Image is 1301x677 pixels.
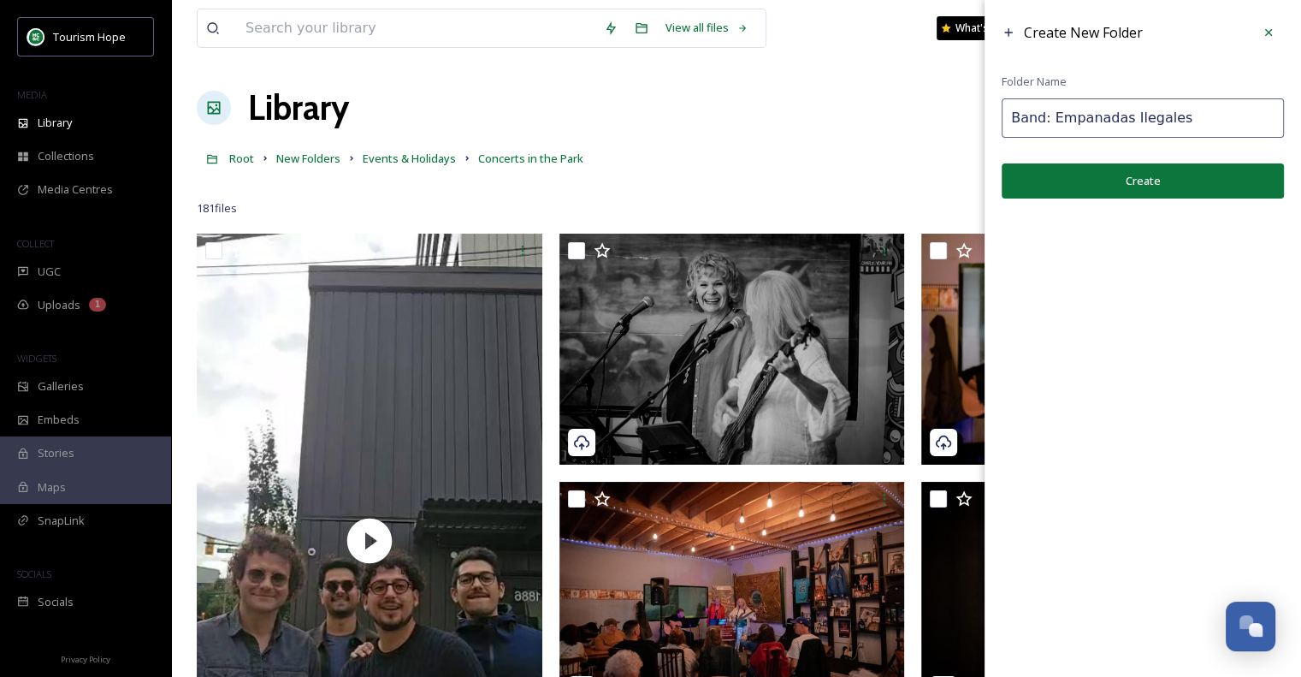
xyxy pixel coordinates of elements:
[61,654,110,665] span: Privacy Policy
[478,151,583,166] span: Concerts in the Park
[276,151,340,166] span: New Folders
[38,264,61,280] span: UGC
[1002,98,1284,138] input: Name
[1002,163,1284,199] button: Create
[921,234,1267,465] img: Concerts in the park (5).jpg
[61,648,110,668] a: Privacy Policy
[38,378,84,395] span: Galleries
[38,412,80,428] span: Embeds
[38,445,74,461] span: Stories
[38,115,72,131] span: Library
[89,298,106,312] div: 1
[17,237,54,250] span: COLLECT
[248,82,349,134] a: Library
[1024,23,1143,42] span: Create New Folder
[17,567,51,580] span: SOCIALS
[38,594,74,610] span: Socials
[1226,602,1275,651] button: Open Chat
[657,11,757,45] a: View all files
[229,151,254,166] span: Root
[38,148,94,164] span: Collections
[17,88,47,101] span: MEDIA
[478,148,583,169] a: Concerts in the Park
[197,200,237,217] span: 181 file s
[38,513,85,529] span: SnapLink
[363,148,456,169] a: Events & Holidays
[363,151,456,166] span: Events & Holidays
[237,9,595,47] input: Search your library
[559,234,905,465] img: Concerts in the park (6).jpg
[17,352,56,365] span: WIDGETS
[1002,74,1067,90] span: Folder Name
[937,16,1022,40] a: What's New
[53,29,126,45] span: Tourism Hope
[38,297,80,313] span: Uploads
[27,28,44,45] img: logo.png
[38,479,66,496] span: Maps
[38,181,113,198] span: Media Centres
[276,148,340,169] a: New Folders
[229,148,254,169] a: Root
